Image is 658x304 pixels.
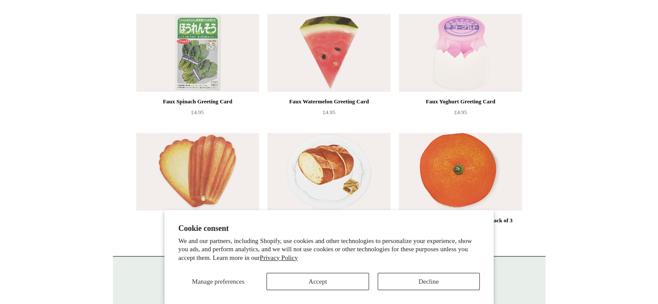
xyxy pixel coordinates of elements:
span: £4.95 [323,109,335,115]
div: Faux Watermelon Greeting Card [270,96,388,107]
button: Manage preferences [178,273,258,290]
a: Faux Spinach Greeting Card Faux Spinach Greeting Card [136,14,259,92]
button: Decline [378,273,480,290]
a: Faux Watermelon Greeting Card Faux Watermelon Greeting Card [267,14,390,92]
h2: Cookie consent [178,224,480,233]
a: Faux Spinach Greeting Card £4.95 [136,96,259,132]
div: Faux Spinach Greeting Card [138,96,257,107]
div: Faux Yoghurt Greeting Card [401,96,520,107]
button: Accept [266,273,369,290]
a: Faux Clementine Message Cards, Pack of 3 Faux Clementine Message Cards, Pack of 3 [399,133,522,211]
img: Faux Clementine Message Cards, Pack of 3 [399,133,522,211]
img: Faux Yoghurt Greeting Card [399,14,522,92]
a: Madeleine Greeting Card Madeleine Greeting Card [136,133,259,211]
a: Privacy Policy [260,254,298,261]
img: Faux Spinach Greeting Card [136,14,259,92]
a: Faux Yoghurt Greeting Card £4.95 [399,96,522,132]
a: [PERSON_NAME] Card £4.50 [136,215,259,251]
span: Manage preferences [192,278,244,285]
p: We and our partners, including Shopify, use cookies and other technologies to personalize your ex... [178,237,480,262]
a: Faux Watermelon Greeting Card £4.95 [267,96,390,132]
img: Bread and Butter Greeting Card [267,133,390,211]
img: Faux Watermelon Greeting Card [267,14,390,92]
div: [PERSON_NAME] Card [138,215,257,226]
a: Faux Yoghurt Greeting Card Faux Yoghurt Greeting Card [399,14,522,92]
img: Madeleine Greeting Card [136,133,259,211]
a: Bread and Butter Greeting Card Bread and Butter Greeting Card [267,133,390,211]
span: £4.95 [454,109,467,115]
span: £4.95 [191,109,204,115]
